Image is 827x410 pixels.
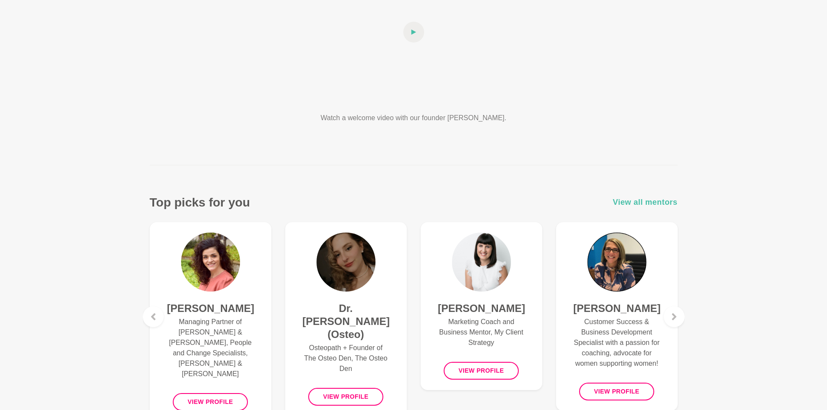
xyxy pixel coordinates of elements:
img: Amber Stidham [181,233,240,292]
img: Dr. Anastasiya Ovechkin (Osteo) [316,233,376,292]
h3: Top picks for you [150,195,250,210]
button: View profile [579,383,654,400]
h4: [PERSON_NAME] [573,302,660,315]
h4: [PERSON_NAME] [438,302,525,315]
p: Managing Partner of [PERSON_NAME] & [PERSON_NAME], People and Change Specialists, [PERSON_NAME] &... [167,317,254,379]
p: Osteopath + Founder of The Osteo Den, The Osteo Den [303,343,389,374]
img: Hayley Robertson [452,233,511,292]
h4: Dr. [PERSON_NAME] (Osteo) [303,302,389,341]
p: Customer Success & Business Development Specialist with a passion for coaching, advocate for wome... [573,317,660,369]
h4: [PERSON_NAME] [167,302,254,315]
p: Marketing Coach and Business Mentor, My Client Strategy [438,317,525,348]
button: View profile [444,362,519,380]
p: Watch a welcome video with our founder [PERSON_NAME]. [289,113,539,123]
a: Hayley Robertson[PERSON_NAME]Marketing Coach and Business Mentor, My Client StrategyView profile [421,222,542,390]
button: View profile [308,388,383,406]
a: View all mentors [613,196,678,209]
img: Kate Vertsonis [587,233,646,292]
